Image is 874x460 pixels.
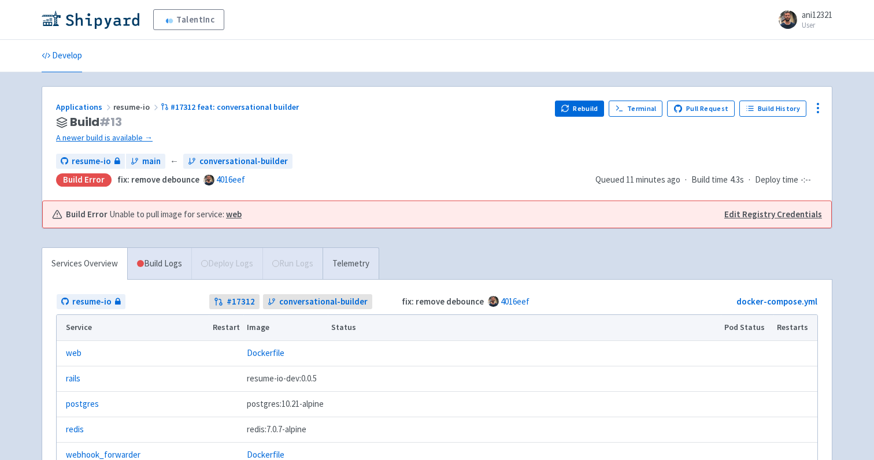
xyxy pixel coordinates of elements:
a: A newer build is available → [56,131,546,144]
small: User [802,21,832,29]
a: Develop [42,40,82,72]
a: resume-io [56,154,125,169]
span: redis:7.0.7-alpine [247,423,306,436]
button: Rebuild [555,101,605,117]
a: ani12321 User [772,10,832,29]
a: web [66,347,82,360]
span: Build [70,116,122,129]
a: Dockerfile [247,347,284,358]
time: 11 minutes ago [626,174,680,185]
strong: fix: remove debounce [117,174,199,185]
span: ani12321 [802,9,832,20]
a: rails [66,372,80,385]
th: Pod Status [721,315,773,340]
span: resume-io-dev:0.0.5 [247,372,317,385]
a: TalentInc [153,9,224,30]
span: -:-- [801,173,811,187]
a: resume-io [57,294,125,310]
a: 4016eef [216,174,245,185]
a: redis [66,423,84,436]
span: conversational-builder [199,155,288,168]
span: resume-io [72,155,111,168]
div: Build Error [56,173,112,187]
span: conversational-builder [279,295,368,309]
span: Unable to pull image for service: [109,208,242,221]
a: web [226,209,242,220]
a: Edit Registry Credentials [724,208,822,221]
strong: fix: remove debounce [402,296,484,307]
a: 4016eef [501,296,529,307]
a: Applications [56,102,113,112]
a: Dockerfile [247,449,284,460]
span: Deploy time [755,173,798,187]
b: Build Error [66,208,108,221]
span: 4.3s [730,173,744,187]
a: Services Overview [42,248,127,280]
th: Status [328,315,721,340]
a: docker-compose.yml [736,296,817,307]
a: Build History [739,101,806,117]
a: #17312 [209,294,260,310]
a: Build Logs [128,248,191,280]
img: Shipyard logo [42,10,139,29]
a: Pull Request [667,101,735,117]
th: Restarts [773,315,817,340]
span: resume-io [113,102,161,112]
th: Image [243,315,328,340]
a: Telemetry [323,248,379,280]
span: main [142,155,161,168]
div: · · [595,173,818,187]
th: Restart [209,315,243,340]
span: Queued [595,174,680,185]
a: conversational-builder [183,154,292,169]
span: ← [170,155,179,168]
a: main [126,154,165,169]
span: # 13 [99,114,122,130]
a: #17312 feat: conversational builder [161,102,301,112]
strong: # 17312 [227,295,255,309]
a: postgres [66,398,99,411]
a: conversational-builder [263,294,372,310]
span: Build time [691,173,728,187]
th: Service [57,315,209,340]
a: Terminal [609,101,662,117]
span: postgres:10.21-alpine [247,398,324,411]
span: resume-io [72,295,112,309]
